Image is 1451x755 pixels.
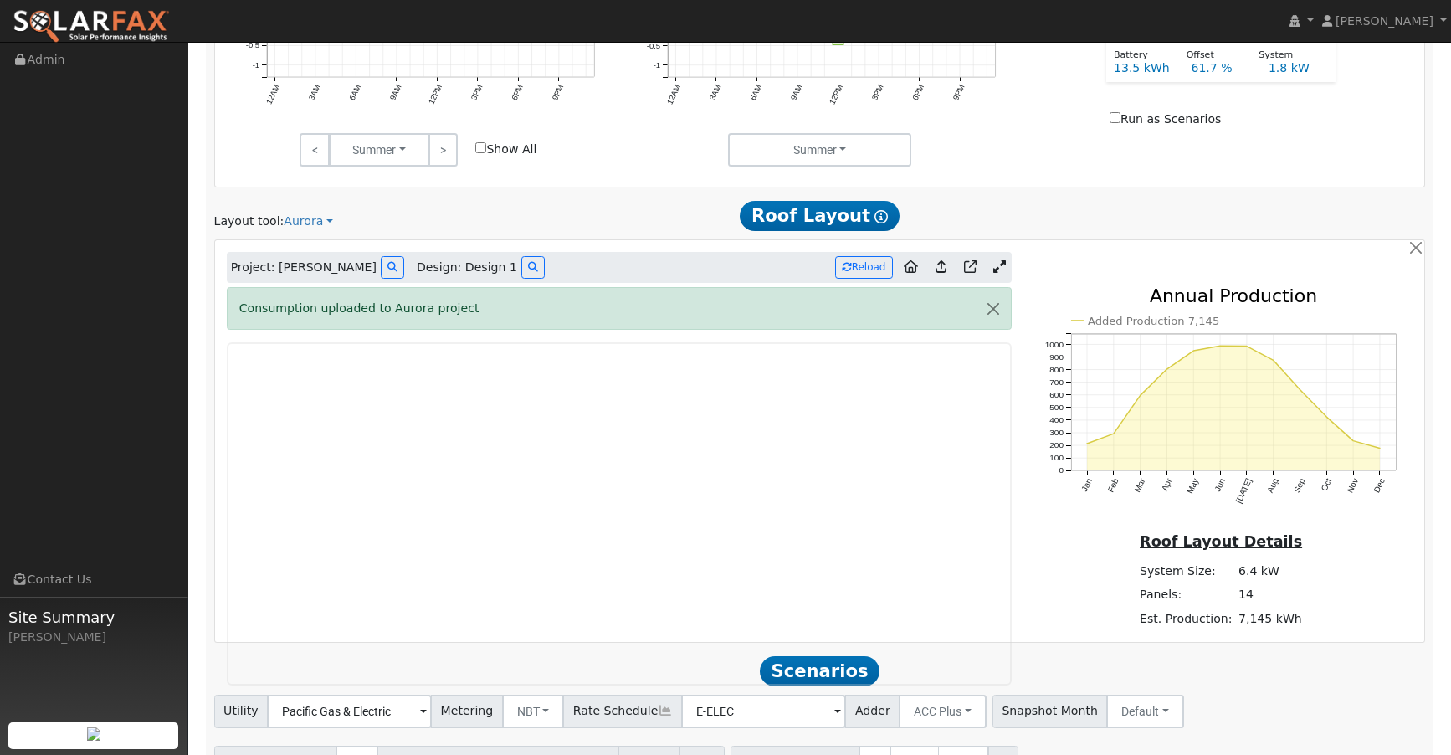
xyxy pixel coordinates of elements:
text: 9PM [550,83,565,101]
text: Mar [1132,476,1147,494]
text: 3AM [306,83,321,101]
text: Feb [1105,477,1120,495]
circle: onclick="" [1299,388,1302,392]
input: Select a Rate Schedule [681,695,846,728]
text: 3PM [469,83,484,101]
button: Summer [329,133,429,167]
text: 700 [1049,377,1064,387]
rect: onclick="" [833,26,843,45]
a: Aurora to Home [897,254,925,281]
button: ACC Plus [899,695,987,728]
text: 1000 [1045,340,1064,349]
span: Metering [431,695,503,728]
text: 12PM [828,83,845,105]
text: 0 [1059,466,1064,475]
text: 12AM [264,83,281,105]
td: 6.4 kW [1235,560,1305,583]
input: Run as Scenarios [1110,112,1120,123]
text: Apr [1160,476,1174,492]
text: Jun [1213,477,1227,493]
text: 3AM [708,83,723,101]
text: [DATE] [1234,477,1254,505]
text: Jan [1079,477,1094,493]
button: Summer [728,133,911,167]
circle: onclick="" [1112,433,1115,436]
circle: onclick="" [1218,345,1222,348]
span: Adder [845,695,900,728]
text: Nov [1346,477,1360,495]
text: 400 [1049,416,1064,425]
div: 61.7 % [1182,59,1259,77]
text: 12AM [665,83,683,105]
text: -0.5 [647,40,660,49]
a: Open in Aurora [957,254,983,281]
circle: onclick="" [1165,367,1168,371]
text: Annual Production [1150,285,1317,306]
text: 900 [1049,352,1064,362]
circle: onclick="" [1085,442,1089,445]
text: Sep [1292,477,1307,495]
span: Snapshot Month [992,695,1108,728]
text: 300 [1049,429,1064,438]
button: Reload [835,256,893,279]
text: Oct [1320,477,1334,493]
a: Upload consumption to Aurora project [929,254,953,281]
i: Show Help [874,210,888,223]
text: 12PM [426,83,444,105]
label: Show All [475,141,536,158]
text: -1 [252,60,259,69]
text: Aug [1265,477,1279,495]
text: 100 [1049,454,1064,463]
img: SolarFax [13,9,170,44]
div: Battery [1105,49,1177,63]
td: 7,145 kWh [1235,607,1305,630]
div: Offset [1177,49,1250,63]
td: Est. Production: [1137,607,1236,630]
td: Panels: [1137,583,1236,607]
text: 200 [1049,441,1064,450]
a: < [300,133,329,167]
circle: onclick="" [1351,439,1355,443]
div: System [1250,49,1323,63]
span: Utility [214,695,269,728]
td: 14 [1235,583,1305,607]
button: Default [1106,695,1184,728]
text: 6PM [510,83,525,101]
div: [PERSON_NAME] [8,629,179,646]
button: NBT [502,695,565,728]
input: Show All [475,142,486,153]
text: 500 [1049,403,1064,412]
input: Select a Utility [267,695,432,728]
div: 1.8 kW [1259,59,1336,77]
text: -1 [654,60,661,69]
text: 600 [1049,390,1064,399]
span: Layout tool: [214,214,285,228]
a: > [428,133,458,167]
text: 9AM [789,83,804,101]
text: 9AM [387,83,402,101]
circle: onclick="" [1139,394,1142,398]
text: 6AM [748,83,763,101]
div: Consumption uploaded to Aurora project [227,287,1012,330]
text: 6PM [910,83,925,101]
span: Design: Design 1 [417,259,517,276]
text: May [1185,477,1200,496]
text: 800 [1049,365,1064,374]
circle: onclick="" [1272,359,1275,362]
text: Dec [1372,477,1387,495]
span: [PERSON_NAME] [1336,14,1433,28]
span: Roof Layout [740,201,900,231]
a: Expand Aurora window [987,255,1012,280]
text: Added Production 7,145 [1088,315,1220,327]
text: 9PM [951,83,966,101]
circle: onclick="" [1245,345,1248,348]
span: Site Summary [8,606,179,629]
a: Aurora [284,213,333,230]
circle: onclick="" [1192,349,1195,352]
circle: onclick="" [1378,447,1382,450]
td: System Size: [1137,560,1236,583]
div: 13.5 kWh [1105,59,1182,77]
text: 3PM [870,83,885,101]
text: -0.5 [245,40,259,49]
label: Run as Scenarios [1110,110,1221,128]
